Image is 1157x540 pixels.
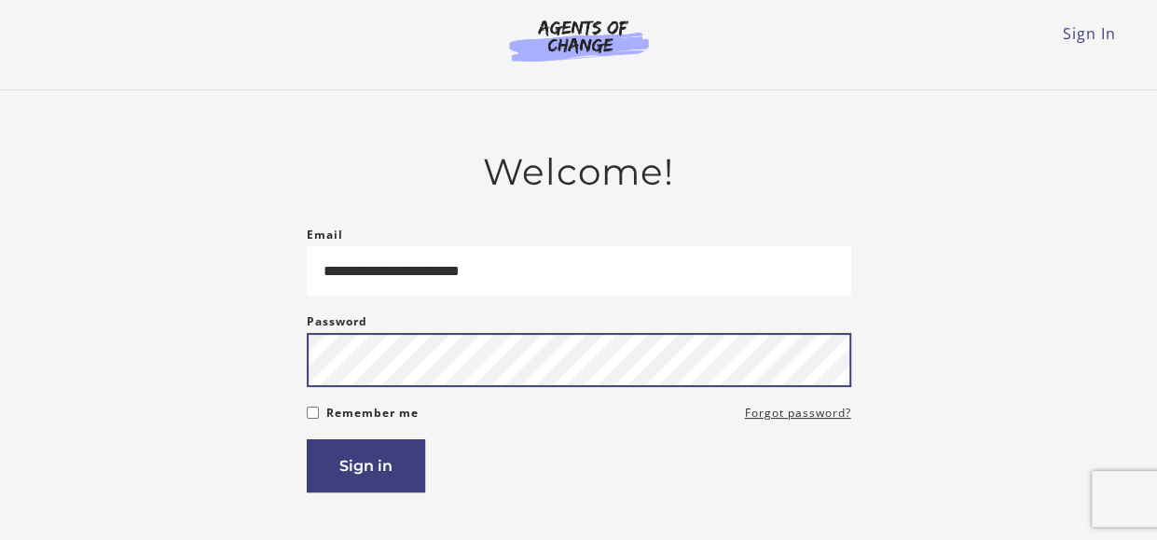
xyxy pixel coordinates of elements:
button: Sign in [307,439,425,492]
label: Email [307,224,343,246]
h2: Welcome! [307,150,851,194]
a: Sign In [1063,23,1116,44]
label: Password [307,311,367,333]
label: Remember me [326,402,419,424]
a: Forgot password? [745,402,851,424]
img: Agents of Change Logo [489,19,668,62]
